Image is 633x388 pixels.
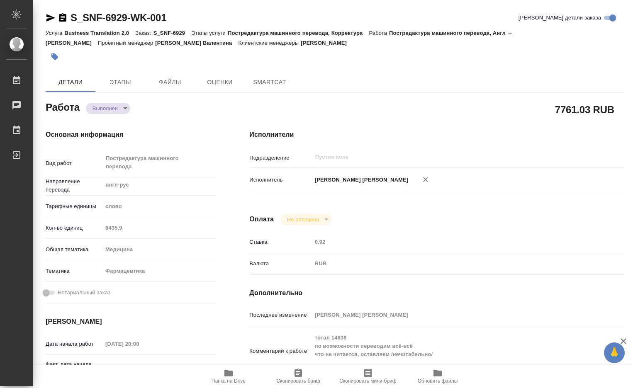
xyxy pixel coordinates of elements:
div: Фармацевтика [102,264,216,278]
h4: Основная информация [46,130,216,140]
p: Подразделение [249,154,312,162]
a: S_SNF-6929-WK-001 [71,12,166,23]
button: Добавить тэг [46,48,64,66]
span: Оценки [200,77,240,87]
button: Не оплачена [285,216,321,223]
p: Направление перевода [46,177,102,194]
div: Выполнен [86,103,130,114]
h4: Оплата [249,214,274,224]
span: Нотариальный заказ [58,289,110,297]
input: Пустое поле [312,309,593,321]
div: RUB [312,257,593,271]
button: Скопировать мини-бриф [333,365,403,388]
span: Этапы [100,77,140,87]
span: 🙏 [607,344,621,361]
p: Комментарий к работе [249,347,312,355]
span: Обновить файлы [418,378,458,384]
p: Работа [369,30,389,36]
textarea: тотал 14638 по возможности переводим всё-всё что не читается, оставляем /нечитабельно/ [312,331,593,370]
p: Тарифные единицы [46,202,102,211]
div: слово [102,199,216,213]
p: Тематика [46,267,102,275]
p: S_SNF-6929 [153,30,192,36]
h4: Дополнительно [249,288,624,298]
span: [PERSON_NAME] детали заказа [519,14,601,22]
p: [PERSON_NAME] [301,40,353,46]
input: Пустое поле [102,222,216,234]
span: SmartCat [250,77,290,87]
p: Валюта [249,259,312,268]
button: Скопировать ссылку для ЯМессенджера [46,13,56,23]
button: Обновить файлы [403,365,472,388]
span: Скопировать мини-бриф [339,378,396,384]
p: Ставка [249,238,312,246]
button: Выполнен [90,105,120,112]
span: Файлы [150,77,190,87]
button: 🙏 [604,342,625,363]
input: Пустое поле [102,362,175,374]
p: [PERSON_NAME] [PERSON_NAME] [312,176,409,184]
p: Постредактура машинного перевода, Корректура [228,30,369,36]
h4: [PERSON_NAME] [46,317,216,327]
p: Услуга [46,30,64,36]
h2: Работа [46,99,80,114]
h2: 7761.03 RUB [555,102,614,116]
p: Кол-во единиц [46,224,102,232]
input: Пустое поле [102,338,175,350]
button: Скопировать бриф [263,365,333,388]
p: Клиентские менеджеры [238,40,301,46]
span: Папка на Drive [212,378,246,384]
button: Удалить исполнителя [416,170,435,189]
p: Исполнитель [249,176,312,184]
input: Пустое поле [312,236,593,248]
p: Заказ: [135,30,153,36]
p: Проектный менеджер [98,40,155,46]
p: Вид работ [46,159,102,167]
h4: Исполнители [249,130,624,140]
p: Последнее изменение [249,311,312,319]
input: Пустое поле [314,152,573,162]
p: Общая тематика [46,245,102,254]
span: Скопировать бриф [276,378,320,384]
p: [PERSON_NAME] Валентина [155,40,238,46]
button: Скопировать ссылку [58,13,68,23]
span: Детали [51,77,90,87]
p: Факт. дата начала работ [46,360,102,377]
div: Выполнен [280,214,331,225]
p: Дата начала работ [46,340,102,348]
div: Медицина [102,243,216,257]
p: Business Translation 2.0 [64,30,135,36]
p: Этапы услуги [191,30,228,36]
button: Папка на Drive [194,365,263,388]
